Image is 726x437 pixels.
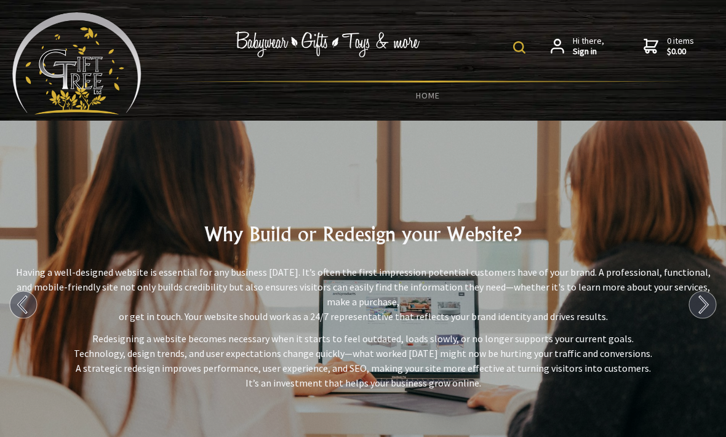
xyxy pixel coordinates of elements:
[573,46,604,57] strong: Sign in
[667,46,694,57] strong: $0.00
[667,35,694,57] span: 0 items
[10,331,716,390] p: Redesigning a website becomes necessary when it starts to feel outdated, loads slowly, or no long...
[551,36,604,57] a: Hi there,Sign in
[513,41,525,54] img: product search
[142,82,714,108] a: HOME
[12,12,142,114] img: Babyware - Gifts - Toys and more...
[573,36,604,57] span: Hi there,
[10,219,716,249] h2: Why Build or Redesign your Website?
[235,31,420,57] img: Babywear - Gifts - Toys & more
[10,265,716,324] p: Having a well-designed website is essential for any business [DATE]. It’s often the first impress...
[644,36,694,57] a: 0 items$0.00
